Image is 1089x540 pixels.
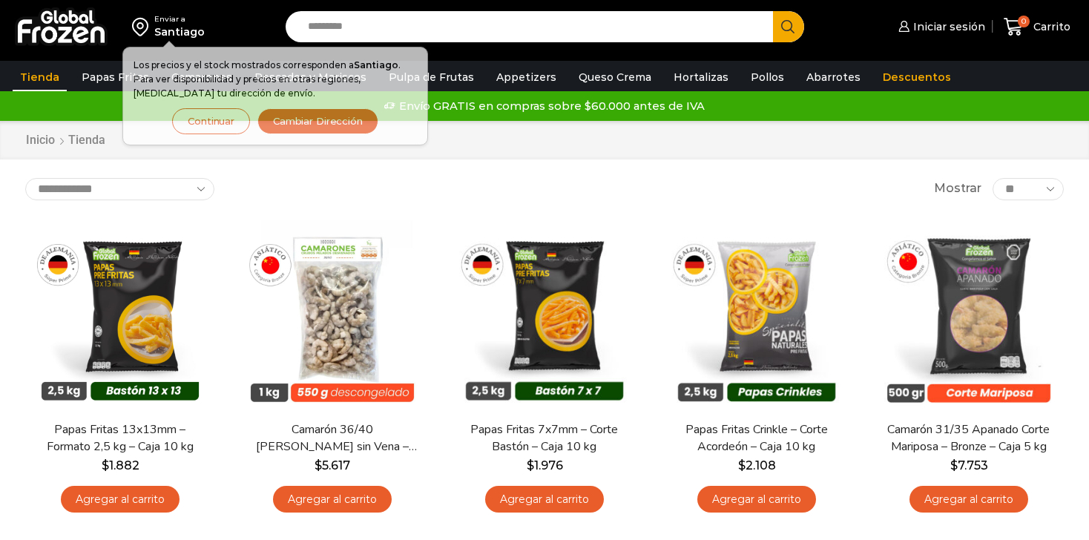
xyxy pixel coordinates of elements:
[315,458,350,472] bdi: 5.617
[61,486,180,513] a: Agregar al carrito: “Papas Fritas 13x13mm - Formato 2,5 kg - Caja 10 kg”
[738,458,746,472] span: $
[354,59,398,70] strong: Santiago
[571,63,659,91] a: Queso Crema
[74,63,157,91] a: Papas Fritas
[35,421,205,455] a: Papas Fritas 13x13mm – Formato 2,5 kg – Caja 10 kg
[172,108,250,134] button: Continuar
[799,63,868,91] a: Abarrotes
[489,63,564,91] a: Appetizers
[247,421,418,455] a: Camarón 36/40 [PERSON_NAME] sin Vena – Bronze – Caja 10 kg
[25,132,105,149] nav: Breadcrumb
[13,63,67,91] a: Tienda
[934,180,981,197] span: Mostrar
[671,421,842,455] a: Papas Fritas Crinkle – Corte Acordeón – Caja 10 kg
[132,14,154,39] img: address-field-icon.svg
[895,12,985,42] a: Iniciar sesión
[1000,10,1074,45] a: 0 Carrito
[1018,16,1030,27] span: 0
[134,58,417,101] p: Los precios y el stock mostrados corresponden a . Para ver disponibilidad y precios en otras regi...
[381,63,481,91] a: Pulpa de Frutas
[102,458,139,472] bdi: 1.882
[154,14,205,24] div: Enviar a
[25,132,56,149] a: Inicio
[697,486,816,513] a: Agregar al carrito: “Papas Fritas Crinkle - Corte Acordeón - Caja 10 kg”
[102,458,109,472] span: $
[527,458,534,472] span: $
[909,486,1028,513] a: Agregar al carrito: “Camarón 31/35 Apanado Corte Mariposa - Bronze - Caja 5 kg”
[154,24,205,39] div: Santiago
[666,63,736,91] a: Hortalizas
[743,63,792,91] a: Pollos
[950,458,988,472] bdi: 7.753
[884,421,1054,455] a: Camarón 31/35 Apanado Corte Mariposa – Bronze – Caja 5 kg
[950,458,958,472] span: $
[738,458,776,472] bdi: 2.108
[257,108,378,134] button: Cambiar Dirección
[315,458,322,472] span: $
[773,11,804,42] button: Search button
[527,458,563,472] bdi: 1.976
[485,486,604,513] a: Agregar al carrito: “Papas Fritas 7x7mm - Corte Bastón - Caja 10 kg”
[68,133,105,147] h1: Tienda
[1030,19,1070,34] span: Carrito
[25,178,214,200] select: Pedido de la tienda
[273,486,392,513] a: Agregar al carrito: “Camarón 36/40 Crudo Pelado sin Vena - Bronze - Caja 10 kg”
[909,19,985,34] span: Iniciar sesión
[459,421,630,455] a: Papas Fritas 7x7mm – Corte Bastón – Caja 10 kg
[875,63,958,91] a: Descuentos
